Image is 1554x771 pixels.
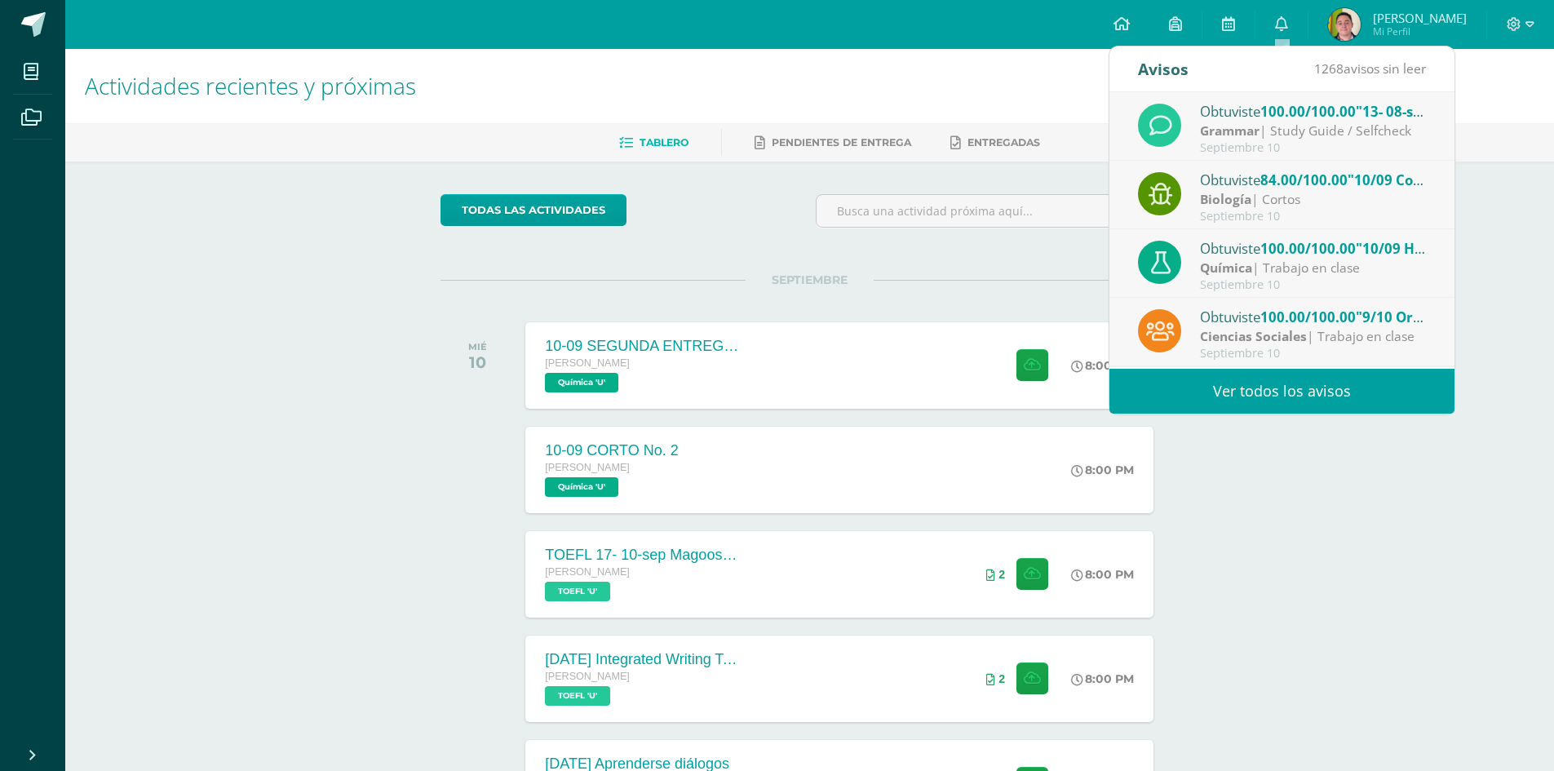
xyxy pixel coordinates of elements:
div: 8:00 PM [1071,463,1134,477]
span: 84.00/100.00 [1260,171,1348,189]
span: 100.00/100.00 [1260,308,1356,326]
span: TOEFL 'U' [545,582,610,601]
input: Busca una actividad próxima aquí... [817,195,1178,227]
div: Obtuviste en [1200,237,1427,259]
div: 8:00 PM [1071,567,1134,582]
span: 1268 [1314,60,1344,78]
strong: Ciencias Sociales [1200,327,1307,345]
span: [PERSON_NAME] [545,462,630,473]
span: Entregadas [967,136,1040,148]
span: 100.00/100.00 [1260,239,1356,258]
div: TOEFL 17- 10-sep Magoosh Tests Listening and Reading [545,547,741,564]
span: TOEFL 'U' [545,686,610,706]
span: [PERSON_NAME] [545,671,630,682]
span: "10/09 Corto 2" [1348,171,1451,189]
div: Obtuviste en [1200,169,1427,190]
div: 8:00 PM [1071,358,1134,373]
div: Septiembre 10 [1200,141,1427,155]
a: Tablero [619,130,688,156]
span: Tablero [640,136,688,148]
span: Química 'U' [545,477,618,497]
div: 8:00 PM [1071,671,1134,686]
span: avisos sin leer [1314,60,1426,78]
div: | Trabajo en clase [1200,259,1427,277]
div: Archivos entregados [986,672,1005,685]
div: Archivos entregados [986,568,1005,581]
span: [PERSON_NAME] [545,566,630,578]
a: Pendientes de entrega [755,130,911,156]
div: MIÉ [468,341,487,352]
div: 10 [468,352,487,372]
span: Química 'U' [545,373,618,392]
a: todas las Actividades [441,194,626,226]
span: 100.00/100.00 [1260,102,1356,121]
div: | Study Guide / Selfcheck [1200,122,1427,140]
div: Obtuviste en [1200,100,1427,122]
div: 10-09 CORTO No. 2 [545,442,678,459]
span: SEPTIEMBRE [746,273,874,287]
span: Actividades recientes y próximas [85,70,416,101]
span: Pendientes de entrega [772,136,911,148]
div: Septiembre 10 [1200,278,1427,292]
img: 2ac621d885da50cde50dcbe7d88617bc.png [1328,8,1361,41]
strong: Grammar [1200,122,1260,140]
span: Mi Perfil [1373,24,1467,38]
div: Obtuviste en [1200,306,1427,327]
span: 2 [998,672,1005,685]
div: Septiembre 10 [1200,347,1427,361]
div: [DATE] Integrated Writing Task (Template 1) [545,651,741,668]
span: 2 [998,568,1005,581]
div: Avisos [1138,47,1189,91]
strong: Química [1200,259,1252,277]
span: [PERSON_NAME] [1373,10,1467,26]
span: [PERSON_NAME] [545,357,630,369]
div: 10-09 SEGUNDA ENTREGA DE GUÍA [545,338,741,355]
a: Entregadas [950,130,1040,156]
a: Ver todos los avisos [1109,369,1454,414]
div: | Trabajo en clase [1200,327,1427,346]
div: Septiembre 10 [1200,210,1427,224]
div: | Cortos [1200,190,1427,209]
strong: Biología [1200,190,1251,208]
